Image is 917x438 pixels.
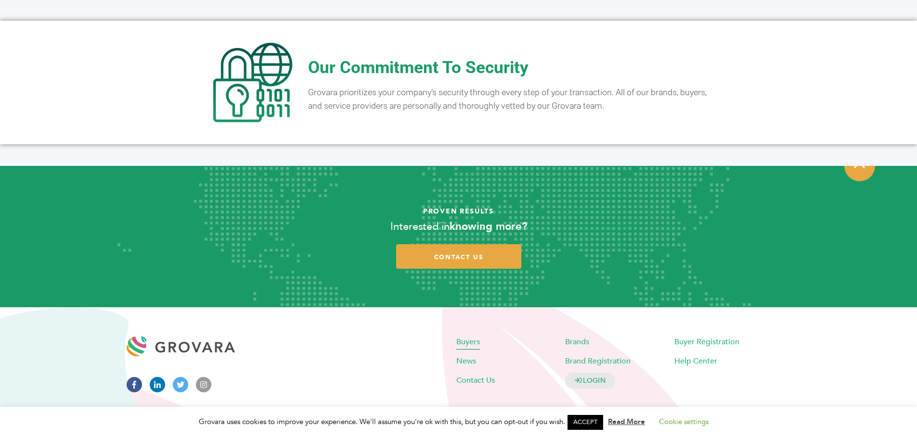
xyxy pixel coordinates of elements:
a: Help Center [674,355,717,366]
a: LOGIN [565,372,615,388]
span: Interested in [390,219,450,234]
a: Buyer Registration [674,336,739,347]
a: Brands [565,336,589,347]
span: Grovara uses cookies to improve your experience. We'll assume you're ok with this, but you can op... [199,417,718,426]
a: Read More [608,417,645,426]
a: News [456,355,476,366]
a: Buyers [456,336,480,347]
span: Our Commitment To Security [308,58,529,77]
a: contact us [396,244,521,269]
a: Brand Registration [565,355,631,366]
a: ACCEPT [568,415,603,430]
a: Contact Us [456,375,495,385]
span: contact us [434,253,483,262]
a: Cookie settings [659,417,709,426]
span: Grovara prioritizes your company’s security through every step of your transaction. All of our br... [308,88,707,111]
